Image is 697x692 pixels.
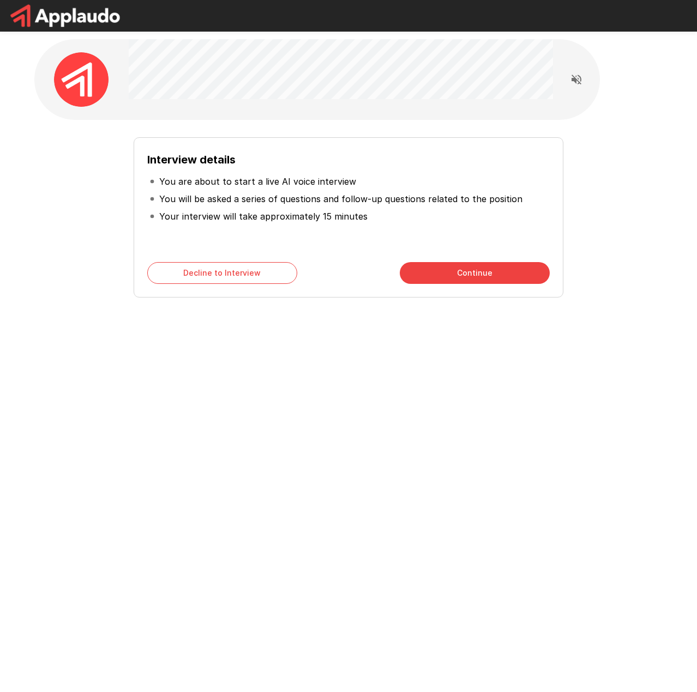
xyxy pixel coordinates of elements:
[159,175,356,188] p: You are about to start a live AI voice interview
[159,192,522,205] p: You will be asked a series of questions and follow-up questions related to the position
[400,262,550,284] button: Continue
[566,69,587,90] button: Read questions aloud
[54,52,109,107] img: applaudo_avatar.png
[159,210,368,223] p: Your interview will take approximately 15 minutes
[147,153,236,166] b: Interview details
[147,262,297,284] button: Decline to Interview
